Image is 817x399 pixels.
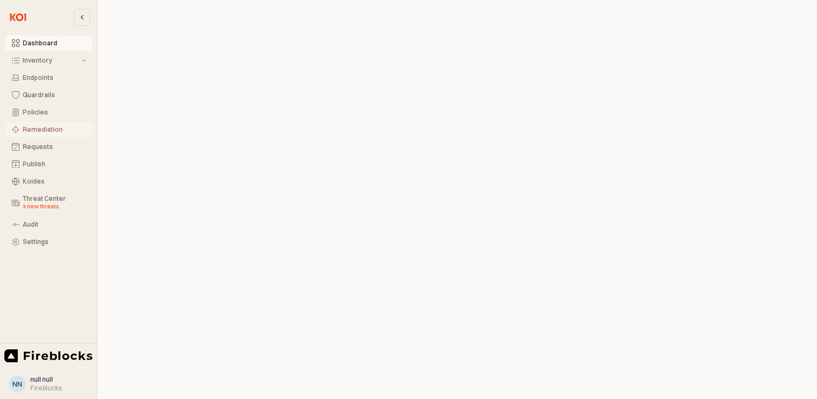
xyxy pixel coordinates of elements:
[5,122,92,137] button: Remediation
[9,375,26,393] button: nn
[5,105,92,120] button: Policies
[23,39,86,47] div: Dashboard
[5,174,92,189] button: Koidex
[23,221,86,228] div: Audit
[12,378,22,389] div: nn
[5,53,92,68] button: Inventory
[5,70,92,85] button: Endpoints
[30,375,53,383] span: null null
[5,87,92,103] button: Guardrails
[5,191,92,215] button: Threat Center
[23,202,86,211] div: 3 new threats
[23,91,86,99] div: Guardrails
[5,157,92,172] button: Publish
[23,160,86,168] div: Publish
[23,178,86,185] div: Koidex
[23,57,79,64] div: Inventory
[23,195,86,211] div: Threat Center
[5,234,92,249] button: Settings
[5,36,92,51] button: Dashboard
[5,217,92,232] button: Audit
[23,143,86,151] div: Requests
[23,74,86,82] div: Endpoints
[23,109,86,116] div: Policies
[23,126,86,133] div: Remediation
[30,384,62,393] div: Fireblocks
[23,238,86,246] div: Settings
[5,139,92,154] button: Requests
